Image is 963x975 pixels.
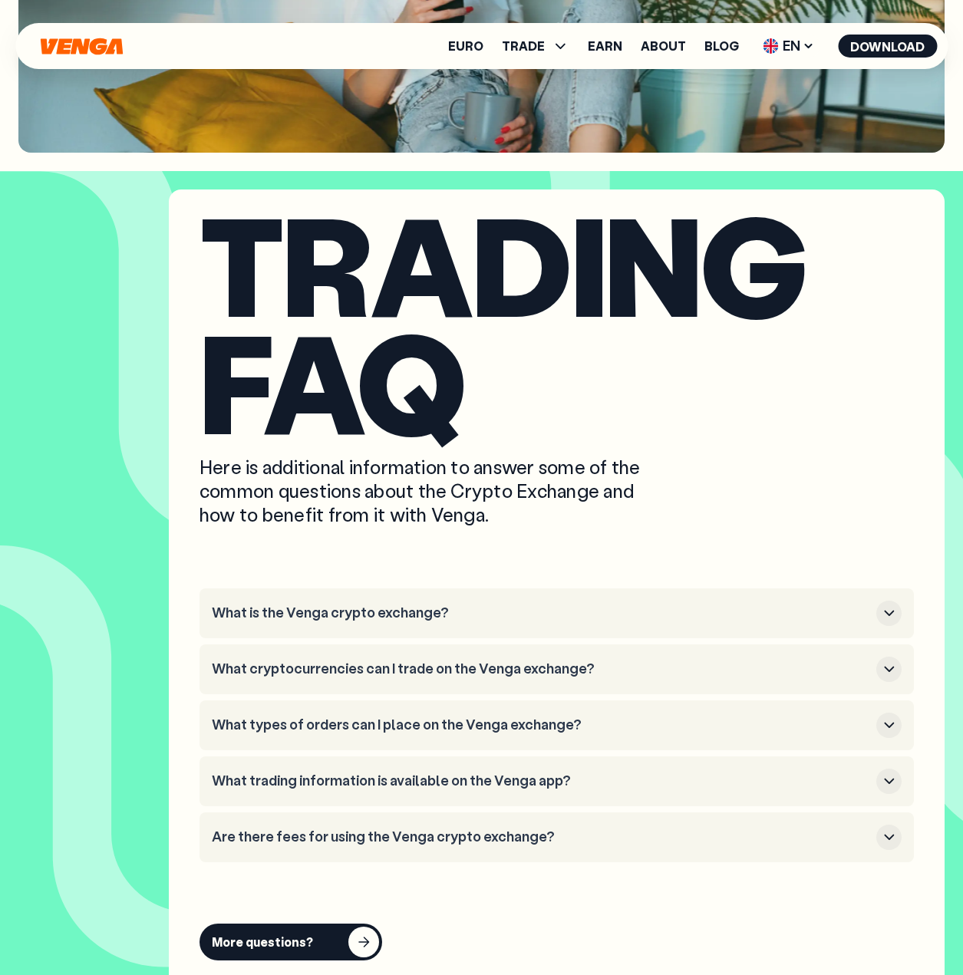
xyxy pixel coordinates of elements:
h3: What is the Venga crypto exchange? [212,604,870,621]
button: What types of orders can I place on the Venga exchange? [212,713,902,738]
a: Euro [448,40,483,52]
button: Are there fees for using the Venga crypto exchange? [212,825,902,850]
a: Blog [704,40,739,52]
button: What cryptocurrencies can I trade on the Venga exchange? [212,657,902,682]
p: Here is additional information to answer some of the common questions about the Crypto Exchange a... [200,455,668,527]
img: flag-uk [763,38,778,54]
h3: What trading information is available on the Venga app? [212,772,870,789]
a: Earn [588,40,622,52]
h3: Are there fees for using the Venga crypto exchange? [212,828,870,845]
button: More questions? [200,924,382,960]
h3: What cryptocurrencies can I trade on the Venga exchange? [212,660,870,677]
button: What trading information is available on the Venga app? [212,769,902,794]
div: More questions? [212,934,313,950]
svg: Home [38,38,124,55]
span: TRADE [502,40,545,52]
button: What is the Venga crypto exchange? [212,601,902,626]
h3: What types of orders can I place on the Venga exchange? [212,716,870,733]
span: TRADE [502,37,569,55]
button: Download [838,35,937,58]
h2: trading FAQ [200,205,914,440]
span: EN [757,34,820,58]
a: About [641,40,686,52]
